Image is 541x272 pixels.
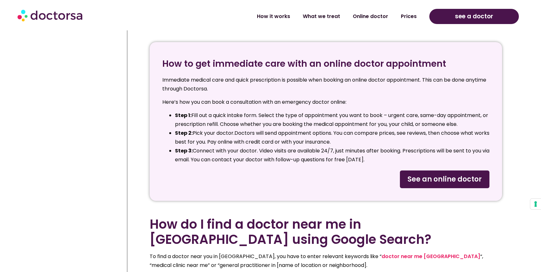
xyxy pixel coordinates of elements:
strong: Step 3: [175,147,193,154]
strong: Step 2: [175,129,193,137]
span: To find a doctor near you in [GEOGRAPHIC_DATA], you have to enter relevant keywords like “ “, “me... [150,253,483,269]
li: Fill out a quick intake form. Select the type of appointment you want to book – urgent care, same... [175,111,490,129]
nav: Menu [141,9,423,24]
a: see a doctor [429,9,519,24]
strong: Step 1: [175,112,191,119]
button: Your consent preferences for tracking technologies [530,199,541,209]
span: see a doctor [455,11,493,22]
h3: How to get immediate care with an online doctor appointment [162,57,490,71]
a: What we treat [296,9,346,24]
a: Prices [395,9,423,24]
h2: How do I find a doctor near me in [GEOGRAPHIC_DATA] using Google Search? [150,217,502,247]
p: Immediate medical care and quick prescription is possible when booking an online doctor appointme... [162,76,490,93]
li: Connect with your doctor. Video visits are available 24/7, just minutes after booking. Prescripti... [175,146,490,164]
a: How it works [251,9,296,24]
a: Online doctor [346,9,395,24]
a: doctor near me [GEOGRAPHIC_DATA] [382,253,480,260]
span: See an online doctor [407,174,482,184]
p: Here’s how you can book a consultation with an emergency doctor online: [162,98,490,107]
li: Doctors will send appointment options. You can compare prices, see reviews, then choose what work... [175,129,490,146]
a: See an online doctor [400,170,489,188]
span: Pick your doctor. [193,129,234,137]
